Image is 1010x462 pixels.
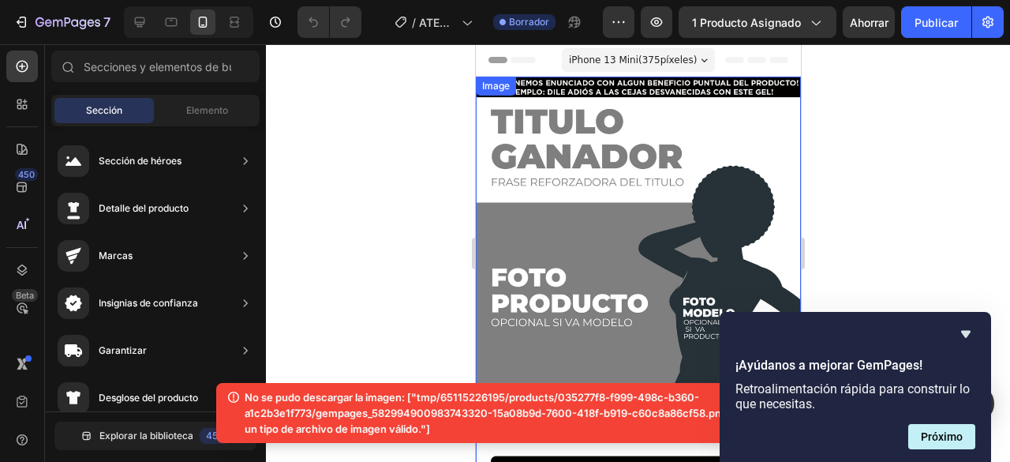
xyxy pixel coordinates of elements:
[735,325,975,449] div: ¡Ayúdanos a mejorar GemPages!
[99,392,198,404] font: Desglose del producto
[901,6,971,38] button: Publicar
[54,422,256,450] button: Explorar la biblioteca450
[206,430,224,441] font: 450
[735,356,975,375] h2: ¡Ayúdanos a mejorar GemPages!
[679,6,836,38] button: 1 producto asignado
[86,104,122,116] font: Sección
[692,16,801,29] font: 1 producto asignado
[103,14,110,30] font: 7
[735,358,922,373] font: ¡Ayúdanos a mejorar GemPages!
[99,155,181,167] font: Sección de héroes
[412,16,416,29] font: /
[6,6,118,38] button: 7
[99,430,193,441] font: Explorar la biblioteca
[956,325,975,344] button: Ocultar encuesta
[99,250,133,261] font: Marcas
[850,16,888,29] font: Ahorrar
[509,16,549,28] font: Borrador
[908,424,975,449] button: Siguiente pregunta
[186,104,228,116] font: Elemento
[245,391,757,435] font: No se pudo descargar la imagen: ["tmp/65115226195/products/035277f8-f999-498c-b360-a1c2b3e1f773/g...
[51,51,260,82] input: Secciones y elementos de búsqueda
[915,16,958,29] font: Publicar
[99,344,147,356] font: Garantizar
[419,16,454,96] font: ATERRIZAJE DE PLANTILLA
[476,44,801,462] iframe: Área de diseño
[99,297,198,309] font: Insignias de confianza
[921,430,963,443] font: Próximo
[843,6,895,38] button: Ahorrar
[297,6,361,38] div: Deshacer/Rehacer
[99,202,189,214] font: Detalle del producto
[18,169,35,180] font: 450
[16,290,34,301] font: Beta
[735,381,970,411] font: Retroalimentación rápida para construir lo que necesitas.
